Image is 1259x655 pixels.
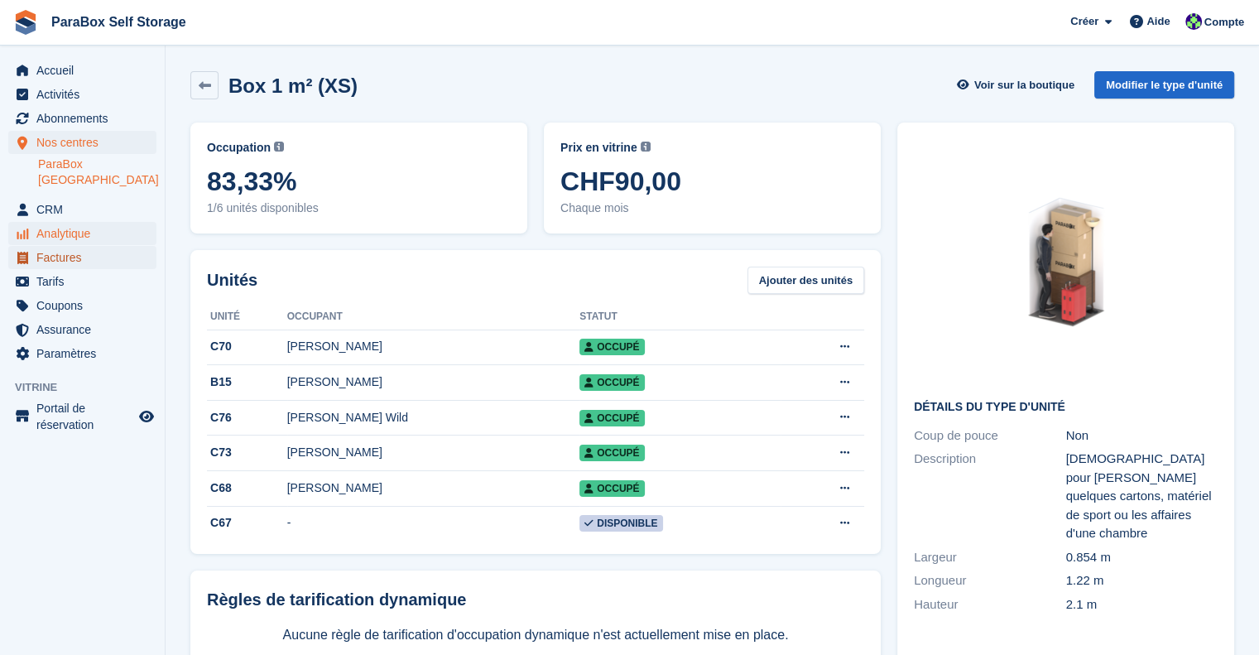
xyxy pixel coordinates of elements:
[36,107,136,130] span: Abonnements
[579,410,644,426] span: Occupé
[36,342,136,365] span: Paramètres
[1204,14,1244,31] span: Compte
[8,107,156,130] a: menu
[1146,13,1170,30] span: Aide
[207,373,287,391] div: B15
[287,506,580,541] td: -
[36,222,136,245] span: Analytique
[137,407,156,426] a: Boutique d'aperçu
[1066,548,1218,567] div: 0.854 m
[1185,13,1202,30] img: Tess Bédat
[38,157,156,188] a: ParaBox [GEOGRAPHIC_DATA]
[8,59,156,82] a: menu
[1094,71,1234,99] a: Modifier le type d'unité
[8,83,156,106] a: menu
[560,200,864,217] span: Chaque mois
[36,294,136,317] span: Coupons
[207,267,257,292] h2: Unités
[36,270,136,293] span: Tarifs
[8,246,156,269] a: menu
[1066,426,1218,445] div: Non
[560,166,864,196] span: CHF90,00
[8,400,156,433] a: menu
[955,71,1081,99] a: Voir sur la boutique
[207,409,287,426] div: C76
[974,77,1074,94] span: Voir sur la boutique
[287,479,580,497] div: [PERSON_NAME]
[8,222,156,245] a: menu
[287,304,580,330] th: Occupant
[36,198,136,221] span: CRM
[747,267,864,294] a: Ajouter des unités
[13,10,38,35] img: stora-icon-8386f47178a22dfd0bd8f6a31ec36ba5ce8667c1dd55bd0f319d3a0aa187defe.svg
[36,131,136,154] span: Nos centres
[8,198,156,221] a: menu
[1066,450,1218,543] div: [DEMOGRAPHIC_DATA] pour [PERSON_NAME] quelques cartons, matériel de sport ou les affaires d'une c...
[207,479,287,497] div: C68
[287,373,580,391] div: [PERSON_NAME]
[287,338,580,355] div: [PERSON_NAME]
[579,339,644,355] span: Occupé
[579,304,781,330] th: Statut
[207,587,864,612] div: Règles de tarification dynamique
[641,142,651,152] img: icon-info-grey-7440780725fd019a000dd9b08b2336e03edf1995a4989e88bcd33f0948082b44.svg
[942,139,1190,388] img: box%20XXS%201mq.png
[287,409,580,426] div: [PERSON_NAME] Wild
[45,8,193,36] a: ParaBox Self Storage
[579,480,644,497] span: Occupé
[207,166,511,196] span: 83,33%
[914,548,1066,567] div: Largeur
[207,625,864,645] p: Aucune règle de tarification d'occupation dynamique n'est actuellement mise en place.
[207,200,511,217] span: 1/6 unités disponibles
[207,304,287,330] th: Unité
[36,400,136,433] span: Portail de réservation
[8,131,156,154] a: menu
[579,445,644,461] span: Occupé
[36,59,136,82] span: Accueil
[579,374,644,391] span: Occupé
[36,83,136,106] span: Activités
[8,342,156,365] a: menu
[207,139,271,157] span: Occupation
[207,444,287,461] div: C73
[15,379,165,396] span: Vitrine
[8,294,156,317] a: menu
[914,595,1066,614] div: Hauteur
[1066,571,1218,590] div: 1.22 m
[36,318,136,341] span: Assurance
[914,426,1066,445] div: Coup de pouce
[914,571,1066,590] div: Longueur
[207,338,287,355] div: C70
[228,75,358,97] h2: Box 1 m² (XS)
[1070,13,1098,30] span: Créer
[207,514,287,532] div: C67
[287,444,580,461] div: [PERSON_NAME]
[274,142,284,152] img: icon-info-grey-7440780725fd019a000dd9b08b2336e03edf1995a4989e88bcd33f0948082b44.svg
[579,515,662,532] span: Disponible
[914,401,1218,414] h2: Détails du type d'unité
[8,270,156,293] a: menu
[8,318,156,341] a: menu
[1066,595,1218,614] div: 2.1 m
[560,139,637,157] span: Prix en vitrine
[914,450,1066,543] div: Description
[36,246,136,269] span: Factures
